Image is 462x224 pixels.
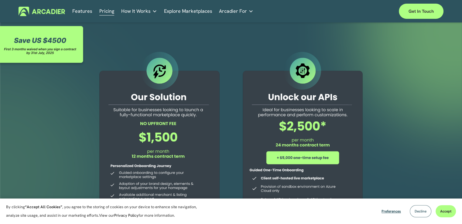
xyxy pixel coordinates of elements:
a: Privacy Policy [114,213,139,218]
img: Arcadier [19,7,65,16]
span: Decline [415,209,426,214]
a: Explore Marketplaces [164,7,212,16]
button: Decline [410,205,431,217]
strong: “Accept All Cookies” [25,204,62,209]
a: Features [72,7,92,16]
div: Widget chat [432,195,462,224]
iframe: Chat Widget [432,195,462,224]
a: Get in touch [399,4,443,19]
span: Arcadier For [219,7,247,15]
a: folder dropdown [121,7,157,16]
span: How It Works [121,7,151,15]
button: Preferences [377,205,406,217]
p: By clicking , you agree to the storing of cookies on your device to enhance site navigation, anal... [6,203,204,220]
a: Pricing [99,7,114,16]
a: folder dropdown [219,7,253,16]
span: Preferences [382,209,401,214]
